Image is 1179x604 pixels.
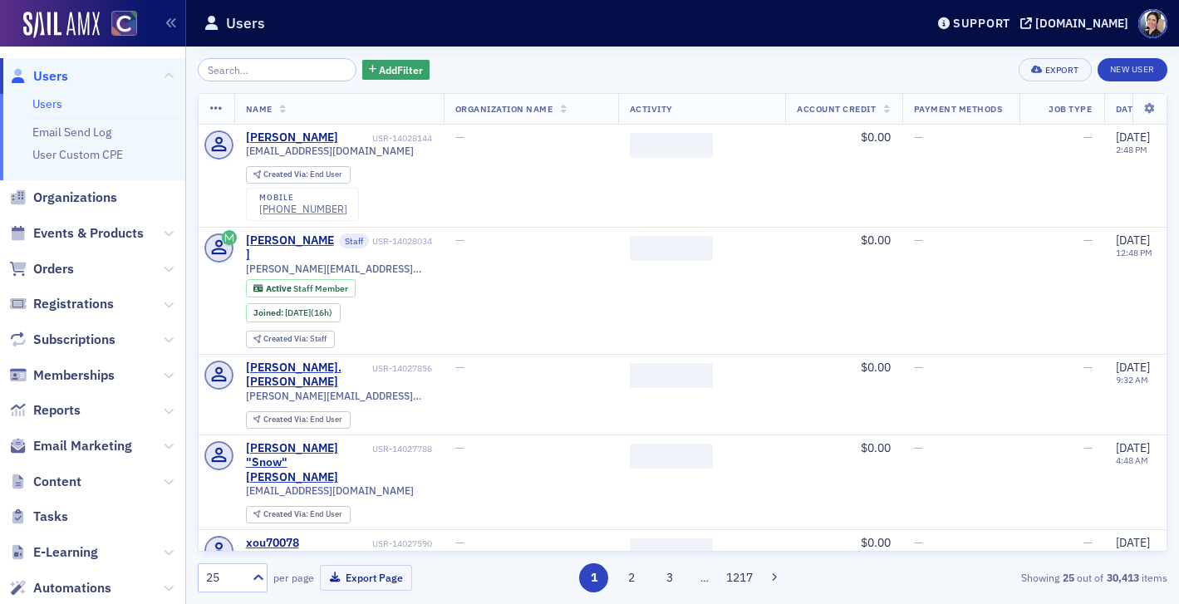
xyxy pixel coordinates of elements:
button: 2 [617,563,646,592]
span: Organization Name [455,103,553,115]
span: [EMAIL_ADDRESS][DOMAIN_NAME] [246,484,414,497]
span: [DATE] [1116,233,1150,248]
span: Staff [339,233,369,248]
a: E-Learning [9,543,98,562]
div: Staff [263,335,327,344]
div: mobile [259,193,347,203]
h1: Users [226,13,265,33]
button: AddFilter [362,60,430,81]
span: Organizations [33,189,117,207]
div: (16h) [285,307,332,318]
div: Support [953,16,1010,31]
a: [PHONE_NUMBER] [259,203,347,215]
a: Reports [9,401,81,420]
span: [PERSON_NAME][EMAIL_ADDRESS][DOMAIN_NAME] [246,263,432,275]
span: $0.00 [861,130,891,145]
span: — [455,233,464,248]
div: USR-14028034 [372,236,432,247]
strong: 30,413 [1103,570,1142,585]
span: $0.00 [861,233,891,248]
span: Subscriptions [33,331,115,349]
span: — [914,233,923,248]
a: xou70078 [246,536,299,551]
div: Created Via: End User [246,411,351,429]
time: 12:48 PM [1116,247,1152,258]
div: End User [263,510,342,519]
span: Payment Methods [914,103,1003,115]
span: Registrations [33,295,114,313]
span: [EMAIL_ADDRESS][DOMAIN_NAME] [246,550,414,562]
span: Profile [1138,9,1167,38]
strong: 25 [1059,570,1077,585]
div: USR-14027788 [372,444,432,454]
time: 4:48 AM [1116,454,1148,466]
div: Active: Active: Staff Member [246,279,356,297]
span: — [1083,360,1093,375]
span: Active [266,282,293,294]
span: $0.00 [861,535,891,550]
div: Created Via: Staff [246,331,335,348]
a: New User [1098,58,1167,81]
span: ‌ [630,538,713,563]
span: — [1083,130,1093,145]
time: 8:14 PM [1116,549,1147,561]
input: Search… [198,58,356,81]
a: Organizations [9,189,117,207]
span: Created Via : [263,508,310,519]
a: View Homepage [100,11,137,39]
a: Active Staff Member [253,283,347,294]
span: ‌ [630,133,713,158]
span: E-Learning [33,543,98,562]
span: [PERSON_NAME][EMAIL_ADDRESS][PERSON_NAME][DOMAIN_NAME] [246,390,432,402]
div: USR-14027856 [372,363,432,374]
a: Orders [9,260,74,278]
span: — [1083,233,1093,248]
a: Memberships [9,366,115,385]
a: Email Send Log [32,125,111,140]
span: Joined : [253,307,285,318]
button: Export Page [320,565,412,591]
button: 3 [655,563,684,592]
a: [PERSON_NAME] "Snow" [PERSON_NAME] [246,441,370,485]
span: — [455,130,464,145]
button: Export [1019,58,1091,81]
span: — [914,360,923,375]
span: Reports [33,401,81,420]
span: $0.00 [861,360,891,375]
a: Users [32,96,62,111]
span: Tasks [33,508,68,526]
span: Add Filter [379,62,423,77]
span: — [914,130,923,145]
a: Email Marketing [9,437,132,455]
span: — [1083,535,1093,550]
span: Name [246,103,273,115]
div: [DOMAIN_NAME] [1035,16,1128,31]
button: 1217 [725,563,754,592]
img: SailAMX [111,11,137,37]
span: Account Credit [797,103,876,115]
span: Created Via : [263,333,310,344]
span: [DATE] [1116,535,1150,550]
span: Job Type [1049,103,1092,115]
a: Content [9,473,81,491]
div: [PERSON_NAME] [246,130,338,145]
a: Registrations [9,295,114,313]
div: USR-14028144 [341,133,432,144]
a: Subscriptions [9,331,115,349]
span: [DATE] [1116,440,1150,455]
time: 9:32 AM [1116,374,1148,385]
span: [EMAIL_ADDRESS][DOMAIN_NAME] [246,145,414,157]
div: Export [1045,66,1079,75]
span: Content [33,473,81,491]
span: [DATE] [1116,130,1150,145]
button: [DOMAIN_NAME] [1020,17,1134,29]
a: [PERSON_NAME] [246,233,337,263]
span: — [914,440,923,455]
span: ‌ [630,236,713,261]
a: Events & Products [9,224,144,243]
a: Tasks [9,508,68,526]
span: — [914,535,923,550]
span: ‌ [630,444,713,469]
a: Users [9,67,68,86]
